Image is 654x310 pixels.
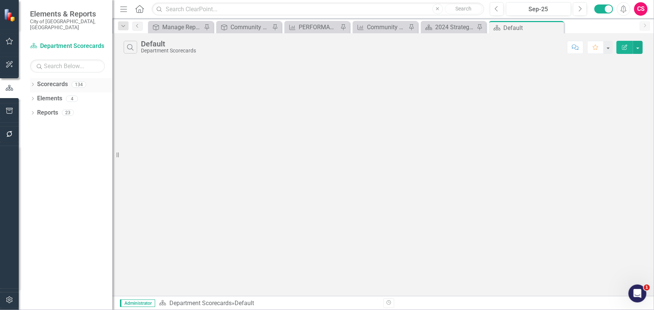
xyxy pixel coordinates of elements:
div: Default [235,300,254,307]
div: Community Dashboard Measures [230,22,270,32]
input: Search Below... [30,60,105,73]
a: Department Scorecards [169,300,232,307]
a: 2024 Strategic Plan Alignment [423,22,475,32]
button: Search [445,4,482,14]
a: Scorecards [37,80,68,89]
button: CS [634,2,648,16]
div: » [159,299,378,308]
a: Community Court service provider referral rate [355,22,407,32]
img: ClearPoint Strategy [4,9,17,22]
span: Administrator [120,300,155,307]
div: 2024 Strategic Plan Alignment [435,22,475,32]
a: Department Scorecards [30,42,105,51]
div: 134 [72,81,86,88]
button: Sep-25 [506,2,572,16]
div: Default [503,23,562,33]
div: PERFORMANCE MEASURES [299,22,338,32]
span: Search [455,6,471,12]
a: Elements [37,94,62,103]
div: Community Court service provider referral rate [367,22,407,32]
div: Department Scorecards [141,48,196,54]
span: 1 [644,285,650,291]
a: PERFORMANCE MEASURES [286,22,338,32]
a: Community Dashboard Measures [218,22,270,32]
div: Manage Reports [162,22,202,32]
span: Elements & Reports [30,9,105,18]
input: Search ClearPoint... [152,3,484,16]
a: Manage Reports [150,22,202,32]
small: City of [GEOGRAPHIC_DATA], [GEOGRAPHIC_DATA] [30,18,105,31]
iframe: Intercom live chat [629,285,647,303]
div: Default [141,40,196,48]
div: 23 [62,110,74,116]
a: Reports [37,109,58,117]
div: 4 [66,95,78,102]
div: Sep-25 [509,5,569,14]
